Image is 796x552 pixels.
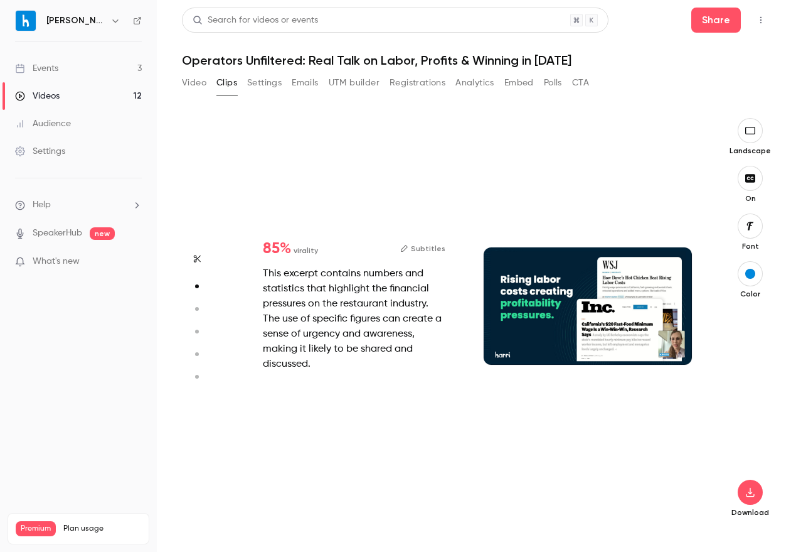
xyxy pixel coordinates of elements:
[33,198,51,212] span: Help
[193,14,318,27] div: Search for videos or events
[544,73,562,93] button: Polls
[730,507,770,517] p: Download
[572,73,589,93] button: CTA
[15,117,71,130] div: Audience
[730,241,770,251] p: Font
[390,73,445,93] button: Registrations
[730,193,770,203] p: On
[730,289,770,299] p: Color
[15,62,58,75] div: Events
[15,90,60,102] div: Videos
[730,146,771,156] p: Landscape
[691,8,741,33] button: Share
[294,245,318,256] span: virality
[182,73,206,93] button: Video
[400,241,445,256] button: Subtitles
[33,227,82,240] a: SpeakerHub
[751,10,771,30] button: Top Bar Actions
[504,73,534,93] button: Embed
[182,53,771,68] h1: Operators Unfiltered: Real Talk on Labor, Profits & Winning in [DATE]
[216,73,237,93] button: Clips
[16,11,36,31] img: Harri
[15,145,65,158] div: Settings
[263,266,445,372] div: This excerpt contains numbers and statistics that highlight the financial pressures on the restau...
[329,73,379,93] button: UTM builder
[46,14,105,27] h6: [PERSON_NAME]
[15,198,142,212] li: help-dropdown-opener
[247,73,282,93] button: Settings
[263,241,291,256] span: 85 %
[16,521,56,536] span: Premium
[455,73,494,93] button: Analytics
[63,524,141,534] span: Plan usage
[90,227,115,240] span: new
[33,255,80,268] span: What's new
[292,73,318,93] button: Emails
